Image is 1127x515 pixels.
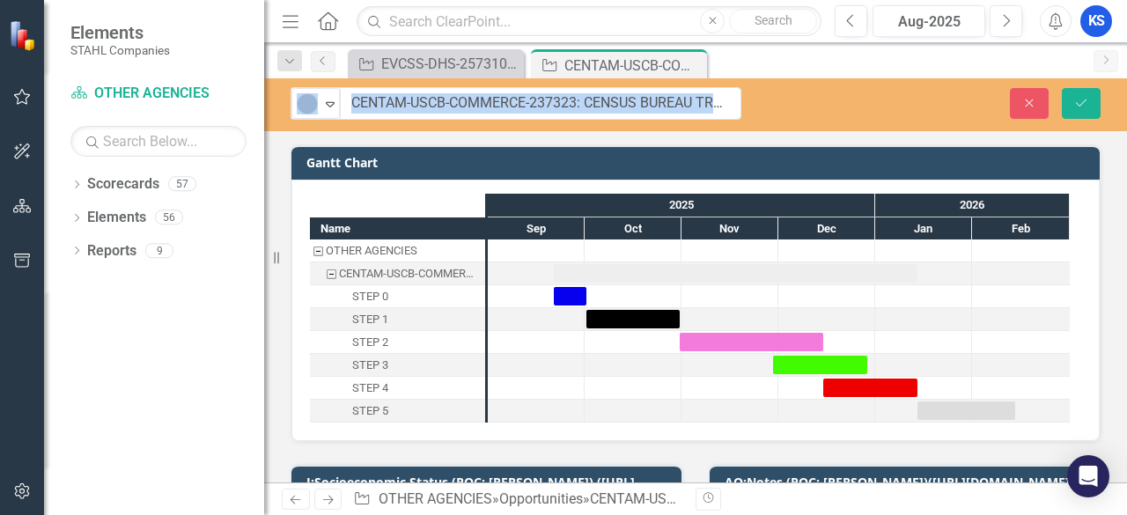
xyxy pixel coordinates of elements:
div: STEP 2 [352,331,388,354]
div: 2026 [875,194,1070,217]
div: Jan [875,217,972,240]
img: ClearPoint Strategy [9,20,40,51]
div: Task: Start date: 2025-10-31 End date: 2025-12-15 [310,331,485,354]
div: CENTAM-USCB-COMMERCE-237323: CENSUS BUREAU TRANSFORMATION APPLICATION MODERNIZATION (CENTAM) [310,262,485,285]
div: Task: Start date: 2025-10-31 End date: 2025-12-15 [680,333,823,351]
div: CENTAM-USCB-COMMERCE-237323: CENSUS BUREAU TRANSFORMATION APPLICATION MODERNIZATION (CENTAM) [339,262,480,285]
div: Sep [488,217,585,240]
div: Dec [778,217,875,240]
input: This field is required [340,87,741,120]
div: OTHER AGENCIES [310,239,485,262]
div: Task: Start date: 2025-11-29 End date: 2025-12-29 [773,356,867,374]
div: 57 [168,177,196,192]
h3: Gantt Chart [306,156,1091,169]
div: STEP 0 [310,285,485,308]
h3: AQ:Notes (POC: [PERSON_NAME])([URL][DOMAIN_NAME]) [725,475,1091,489]
a: Scorecards [87,174,159,195]
div: Task: Start date: 2025-12-15 End date: 2026-01-14 [310,377,485,400]
div: Task: Start date: 2025-11-29 End date: 2025-12-29 [310,354,485,377]
div: Task: Start date: 2025-09-21 End date: 2026-01-14 [310,262,485,285]
div: Name [310,217,485,239]
div: STEP 2 [310,331,485,354]
div: Task: Start date: 2026-01-14 End date: 2026-02-13 [917,401,1015,420]
div: CENTAM-USCB-COMMERCE-237323: CENSUS BUREAU TRANSFORMATION APPLICATION MODERNIZATION (CENTAM) [564,55,703,77]
div: STEP 3 [310,354,485,377]
div: » » [353,489,682,510]
div: STEP 4 [310,377,485,400]
small: STAHL Companies [70,43,170,57]
a: OTHER AGENCIES [379,490,492,507]
a: Elements [87,208,146,228]
div: STEP 3 [352,354,388,377]
div: STEP 0 [352,285,388,308]
span: Elements [70,22,170,43]
span: Search [755,13,792,27]
div: OTHER AGENCIES [326,239,417,262]
img: Tracked [297,93,318,114]
a: Reports [87,241,136,261]
div: STEP 5 [352,400,388,423]
a: Opportunities [499,490,583,507]
div: STEP 4 [352,377,388,400]
div: 9 [145,243,173,258]
div: STEP 1 [352,308,388,331]
div: Oct [585,217,681,240]
a: EVCSS-DHS-257310 (ENTERPRISE VIDEO CONFERENCE SUPPORT SERVICES) [352,53,519,75]
div: 2025 [488,194,875,217]
h3: I:Socioeconomic Status (POC: [PERSON_NAME]) ([URL][DOMAIN_NAME]) [306,475,673,503]
div: Task: OTHER AGENCIES Start date: 2025-09-21 End date: 2025-09-22 [310,239,485,262]
div: STEP 1 [310,308,485,331]
button: KS [1080,5,1112,37]
div: STEP 5 [310,400,485,423]
div: Task: Start date: 2025-10-01 End date: 2025-10-31 [586,310,680,328]
div: Task: Start date: 2025-09-21 End date: 2025-10-01 [554,287,586,305]
div: Feb [972,217,1070,240]
div: Task: Start date: 2025-12-15 End date: 2026-01-14 [823,379,917,397]
div: 56 [155,210,183,225]
div: Task: Start date: 2026-01-14 End date: 2026-02-13 [310,400,485,423]
div: Task: Start date: 2025-10-01 End date: 2025-10-31 [310,308,485,331]
div: EVCSS-DHS-257310 (ENTERPRISE VIDEO CONFERENCE SUPPORT SERVICES) [381,53,519,75]
input: Search Below... [70,126,247,157]
div: Aug-2025 [879,11,979,33]
div: Nov [681,217,778,240]
div: Open Intercom Messenger [1067,455,1109,497]
div: Task: Start date: 2025-09-21 End date: 2025-10-01 [310,285,485,308]
button: Aug-2025 [873,5,985,37]
div: Task: Start date: 2025-09-21 End date: 2026-01-14 [554,264,917,283]
input: Search ClearPoint... [357,6,821,37]
a: OTHER AGENCIES [70,84,247,104]
button: Search [729,9,817,33]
